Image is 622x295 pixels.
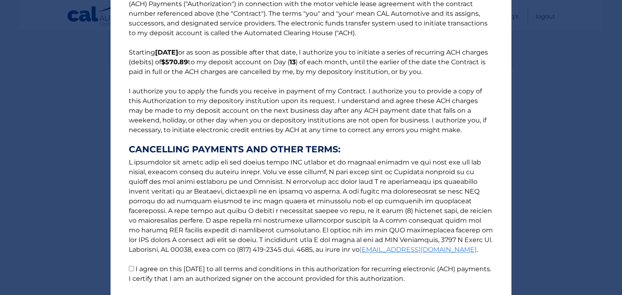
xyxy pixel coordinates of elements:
a: [EMAIL_ADDRESS][DOMAIN_NAME] [360,246,477,253]
b: $570.89 [161,58,188,66]
b: 13 [290,58,296,66]
strong: CANCELLING PAYMENTS AND OTHER TERMS: [129,145,493,154]
b: [DATE] [155,48,178,56]
label: I agree on this [DATE] to all terms and conditions in this authorization for recurring electronic... [129,265,491,282]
